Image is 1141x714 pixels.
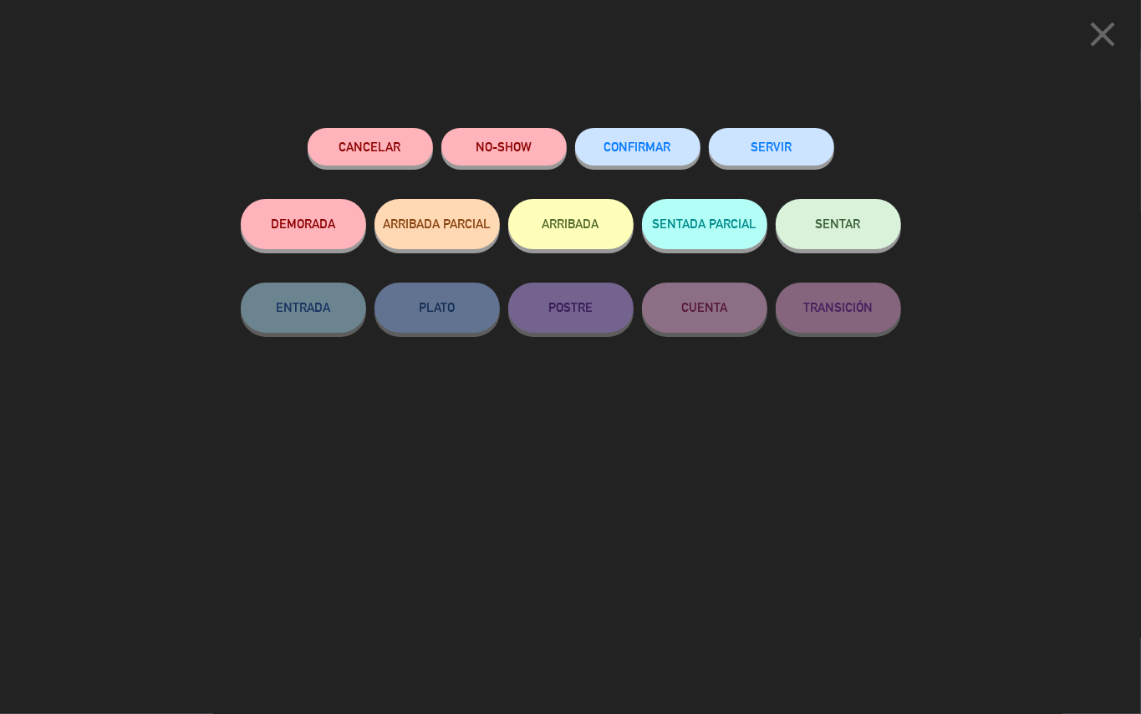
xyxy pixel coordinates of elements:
[508,199,634,249] button: ARRIBADA
[241,283,366,333] button: ENTRADA
[776,199,901,249] button: SENTAR
[575,128,700,166] button: CONFIRMAR
[604,140,671,154] span: CONFIRMAR
[709,128,834,166] button: SERVIR
[816,217,861,231] span: SENTAR
[241,199,366,249] button: DEMORADA
[383,217,491,231] span: ARRIBADA PARCIAL
[1077,13,1128,62] button: close
[508,283,634,333] button: POSTRE
[374,283,500,333] button: PLATO
[441,128,567,166] button: NO-SHOW
[374,199,500,249] button: ARRIBADA PARCIAL
[1082,13,1123,55] i: close
[642,283,767,333] button: CUENTA
[776,283,901,333] button: TRANSICIÓN
[642,199,767,249] button: SENTADA PARCIAL
[308,128,433,166] button: Cancelar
